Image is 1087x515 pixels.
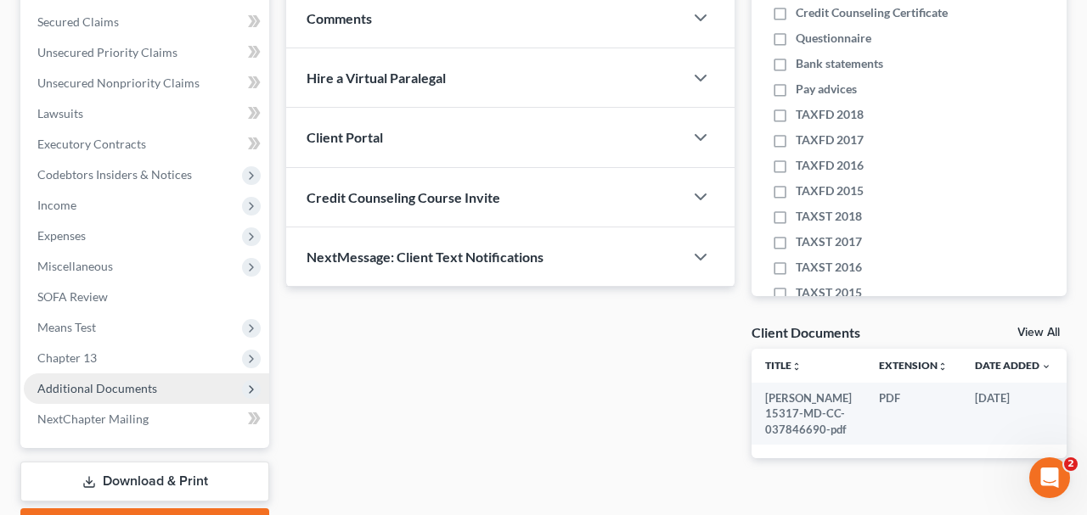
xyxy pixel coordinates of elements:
[307,189,500,205] span: Credit Counseling Course Invite
[938,361,948,372] i: unfold_more
[20,462,269,501] a: Download & Print
[961,383,1065,445] td: [DATE]
[37,137,146,151] span: Executory Contracts
[765,359,802,372] a: Titleunfold_more
[37,167,192,182] span: Codebtors Insiders & Notices
[865,383,961,445] td: PDF
[796,132,864,148] span: TAXFD 2017
[37,198,76,212] span: Income
[796,106,864,123] span: TAXFD 2018
[37,381,157,395] span: Additional Documents
[37,14,119,29] span: Secured Claims
[307,70,446,86] span: Hire a Virtual Paralegal
[752,383,865,445] td: [PERSON_NAME] 15317-MD-CC-037846690-pdf
[1041,361,1051,372] i: expand_more
[24,37,269,68] a: Unsecured Priority Claims
[24,98,269,129] a: Lawsuits
[37,350,97,365] span: Chapter 13
[975,359,1051,372] a: Date Added expand_more
[37,289,108,304] span: SOFA Review
[796,233,862,250] span: TAXST 2017
[791,361,802,372] i: unfold_more
[1017,327,1060,339] a: View All
[879,359,948,372] a: Extensionunfold_more
[307,10,372,26] span: Comments
[796,4,948,21] span: Credit Counseling Certificate
[1029,457,1070,498] iframe: Intercom live chat
[37,320,96,334] span: Means Test
[796,30,871,47] span: Questionnaire
[37,228,86,243] span: Expenses
[796,284,862,301] span: TAXST 2015
[24,404,269,434] a: NextChapter Mailing
[37,45,177,59] span: Unsecured Priority Claims
[37,76,200,90] span: Unsecured Nonpriority Claims
[307,129,383,145] span: Client Portal
[796,182,864,199] span: TAXFD 2015
[796,55,883,72] span: Bank statements
[1064,457,1078,471] span: 2
[24,129,269,160] a: Executory Contracts
[24,7,269,37] a: Secured Claims
[37,106,83,120] span: Lawsuits
[24,68,269,98] a: Unsecured Nonpriority Claims
[796,81,857,98] span: Pay advices
[796,157,864,174] span: TAXFD 2016
[796,259,862,276] span: TAXST 2016
[307,249,543,265] span: NextMessage: Client Text Notifications
[796,208,862,225] span: TAXST 2018
[752,323,860,341] div: Client Documents
[37,411,149,426] span: NextChapter Mailing
[37,259,113,273] span: Miscellaneous
[24,282,269,312] a: SOFA Review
